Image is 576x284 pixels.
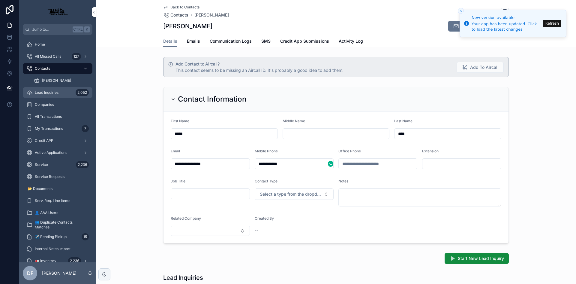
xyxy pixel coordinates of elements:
span: Notes [338,179,348,183]
span: DF [27,270,33,277]
span: Start New Lead Inquiry [458,255,504,261]
span: Contact Type [255,179,277,183]
div: 2,052 [76,89,89,96]
a: 🚛 Inventory2,236 [23,255,92,266]
a: My Transactions7 [23,123,92,134]
a: ✈️ Pending Pickup15 [23,231,92,242]
a: Credit App Submissions [280,36,329,48]
div: New version available [472,15,541,21]
a: Back to Contacts [163,5,199,10]
a: SMS [261,36,271,48]
a: Service2,236 [23,159,92,170]
span: Credit APP [35,138,53,143]
span: Service Requests [35,174,64,179]
a: Emails [187,36,200,48]
div: 2,236 [68,257,81,264]
span: 📂 Documents [28,186,52,191]
button: Jump to...CtrlK [23,24,92,35]
span: Last Name [394,119,412,123]
a: Activity Log [339,36,363,48]
a: Communication Logs [210,36,252,48]
button: Refresh [543,20,561,27]
span: Contacts [35,66,50,71]
div: 7 [82,125,89,132]
span: Communication Logs [210,38,252,44]
button: Close toast [458,8,464,14]
span: Related Company [171,216,201,221]
span: All Missed Calls [35,54,61,59]
span: Serv. Req. Line Items [35,198,70,203]
span: Email [171,149,180,153]
span: ✈️ Pending Pickup [35,234,67,239]
span: Service [35,162,48,167]
div: 127 [72,53,81,60]
span: Lead Inquiries [35,90,58,95]
span: Select a type from the dropdown [260,191,322,197]
span: First Name [171,119,189,123]
a: Contacts [163,12,188,18]
span: Home [35,42,45,47]
span: -- [255,228,258,234]
span: Jump to... [32,27,70,32]
a: Companies [23,99,92,110]
a: Details [163,36,177,47]
span: Extension [422,149,439,153]
span: My Transactions [35,126,63,131]
p: [PERSON_NAME] [42,270,76,276]
a: [PERSON_NAME] [194,12,229,18]
span: Ctrl [73,26,83,32]
div: Your app has been updated. Click to load the latest changes [472,21,541,32]
span: SMS [261,38,271,44]
span: Job Title [171,179,185,183]
button: Select Button [255,188,334,200]
a: 👤 AAA Users [23,207,92,218]
h1: [PERSON_NAME] [163,22,212,30]
a: [PERSON_NAME] [30,75,92,86]
a: Serv. Req. Line Items [23,195,92,206]
button: Add To Aircall [457,62,504,73]
a: 👥 Duplicate Contacts Matches [23,219,92,230]
span: [PERSON_NAME] [42,78,71,83]
span: 🚛 Inventory [35,258,56,263]
span: Middle Name [283,119,305,123]
span: Internal Notes Import [35,246,70,251]
span: 👤 AAA Users [35,210,58,215]
span: Back to Contacts [170,5,199,10]
a: Credit APP [23,135,92,146]
div: This contact seems to be missing an Aircall ID. It's probably a good idea to add them. [175,67,452,73]
a: Contacts [23,63,92,74]
span: Created By [255,216,274,221]
a: Lead Inquiries2,052 [23,87,92,98]
a: Home [23,39,92,50]
span: Contacts [170,12,188,18]
a: Active Applications [23,147,92,158]
h5: Add Contact to Aircall? [175,62,452,66]
span: Credit App Submissions [280,38,329,44]
span: Emails [187,38,200,44]
span: Add To Aircall [470,64,499,70]
h1: Lead Inquiries [163,273,203,282]
div: scrollable content [19,35,96,262]
img: App logo [44,7,71,17]
span: Details [163,38,177,44]
button: Start New Lead Inquiry [445,253,509,264]
span: Activity Log [339,38,363,44]
span: All Transactions [35,114,62,119]
a: All Transactions [23,111,92,122]
span: K [85,27,89,32]
button: Select Button [171,226,250,236]
span: 👥 Duplicate Contacts Matches [35,220,86,230]
a: All Missed Calls127 [23,51,92,62]
div: 15 [82,233,89,240]
span: Companies [35,102,54,107]
span: Office Phone [338,149,361,153]
a: 📂 Documents [23,183,92,194]
a: Internal Notes Import [23,243,92,254]
span: Active Applications [35,150,67,155]
h2: Contact Information [178,94,246,104]
div: 2,236 [76,161,89,168]
span: Mobile Phone [255,149,278,153]
a: Service Requests [23,171,92,182]
span: This contact seems to be missing an Aircall ID. It's probably a good idea to add them. [175,68,343,73]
